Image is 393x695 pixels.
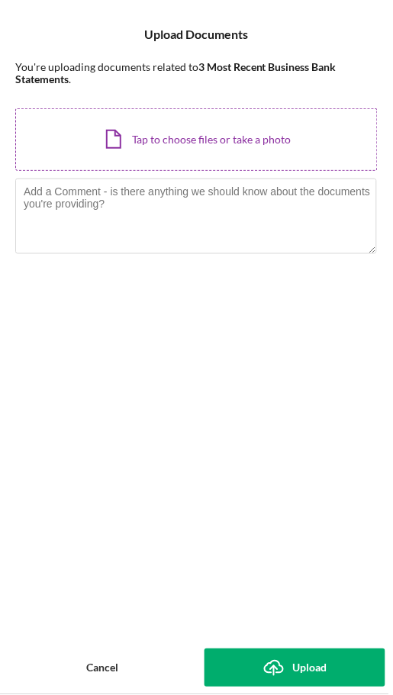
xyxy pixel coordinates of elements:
div: Upload [293,649,327,687]
b: 3 Most Recent Business Bank Statements [15,60,337,85]
button: Cancel [8,649,197,687]
div: Cancel [86,649,118,687]
h6: Upload Documents [145,27,249,41]
button: Upload [205,649,386,687]
div: You're uploading documents related to . [15,61,378,85]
